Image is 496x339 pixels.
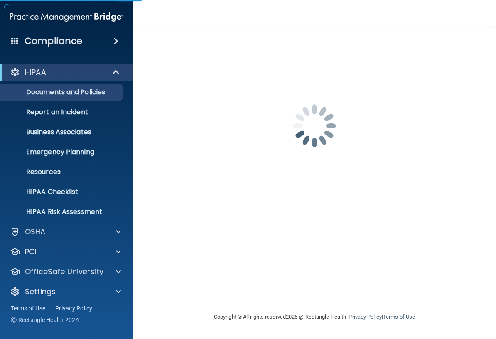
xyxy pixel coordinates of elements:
[349,314,381,320] a: Privacy Policy
[163,304,466,330] div: Copyright © All rights reserved 2025 @ Rectangle Health | |
[5,168,119,176] p: Resources
[25,67,46,77] p: HIPAA
[55,304,93,312] a: Privacy Policy
[5,208,119,216] p: HIPAA Risk Assessment
[11,316,79,324] span: Ⓒ Rectangle Health 2024
[10,227,121,237] a: OSHA
[10,247,121,257] a: PCI
[273,84,356,167] img: spinner.e123f6fc.gif
[383,314,415,320] a: Terms of Use
[10,267,121,277] a: OfficeSafe University
[5,148,119,156] p: Emergency Planning
[10,67,120,77] a: HIPAA
[25,267,103,277] p: OfficeSafe University
[25,247,37,257] p: PCI
[5,88,119,96] p: Documents and Policies
[11,304,45,312] a: Terms of Use
[10,287,121,297] a: Settings
[25,227,46,237] p: OSHA
[10,9,123,25] img: PMB logo
[5,108,119,116] p: Report an Incident
[25,287,56,297] p: Settings
[5,188,119,196] p: HIPAA Checklist
[5,128,119,136] p: Business Associates
[25,35,82,47] h4: Compliance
